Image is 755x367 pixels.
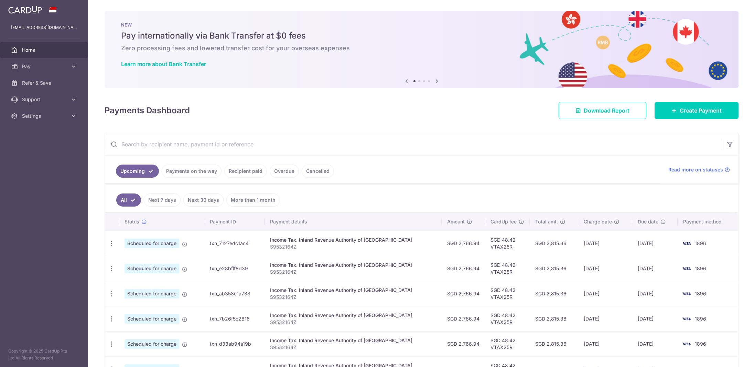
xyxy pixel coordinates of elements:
[121,30,722,41] h5: Pay internationally via Bank Transfer at $0 fees
[125,264,179,273] span: Scheduled for charge
[125,218,139,225] span: Status
[22,46,67,53] span: Home
[485,306,530,331] td: SGD 48.42 VTAX25R
[105,104,190,117] h4: Payments Dashboard
[485,256,530,281] td: SGD 48.42 VTAX25R
[270,312,436,319] div: Income Tax. Inland Revenue Authority of [GEOGRAPHIC_DATA]
[485,331,530,356] td: SGD 48.42 VTAX25R
[535,218,558,225] span: Total amt.
[490,218,517,225] span: CardUp fee
[485,231,530,256] td: SGD 48.42 VTAX25R
[578,231,632,256] td: [DATE]
[121,22,722,28] p: NEW
[125,339,179,349] span: Scheduled for charge
[11,24,77,31] p: [EMAIL_ADDRESS][DOMAIN_NAME]
[632,281,677,306] td: [DATE]
[680,239,693,248] img: Bank Card
[632,231,677,256] td: [DATE]
[302,165,334,178] a: Cancelled
[485,281,530,306] td: SGD 48.42 VTAX25R
[270,319,436,326] p: S9532164Z
[632,331,677,356] td: [DATE]
[22,96,67,103] span: Support
[530,231,579,256] td: SGD 2,815.36
[22,80,67,86] span: Refer & Save
[22,113,67,119] span: Settings
[204,306,265,331] td: txn_7b26f5c2616
[116,193,141,207] a: All
[116,165,159,178] a: Upcoming
[270,243,436,250] p: S9532164Z
[270,337,436,344] div: Income Tax. Inland Revenue Authority of [GEOGRAPHIC_DATA]
[559,102,646,119] a: Download Report
[442,331,485,356] td: SGD 2,766.94
[204,281,265,306] td: txn_ab358e1a733
[680,340,693,348] img: Bank Card
[711,346,748,364] iframe: Opens a widget where you can find more information
[530,331,579,356] td: SGD 2,815.36
[578,306,632,331] td: [DATE]
[680,264,693,273] img: Bank Card
[678,213,738,231] th: Payment method
[680,290,693,298] img: Bank Card
[105,11,738,88] img: Bank transfer banner
[530,256,579,281] td: SGD 2,815.36
[121,61,206,67] a: Learn more about Bank Transfer
[183,193,224,207] a: Next 30 days
[125,314,179,324] span: Scheduled for charge
[680,106,722,115] span: Create Payment
[442,281,485,306] td: SGD 2,766.94
[668,166,723,173] span: Read more on statuses
[270,287,436,294] div: Income Tax. Inland Revenue Authority of [GEOGRAPHIC_DATA]
[265,213,441,231] th: Payment details
[8,6,42,14] img: CardUp
[270,269,436,275] p: S9532164Z
[270,262,436,269] div: Income Tax. Inland Revenue Authority of [GEOGRAPHIC_DATA]
[270,237,436,243] div: Income Tax. Inland Revenue Authority of [GEOGRAPHIC_DATA]
[695,341,706,347] span: 1896
[632,306,677,331] td: [DATE]
[578,281,632,306] td: [DATE]
[226,193,280,207] a: More than 1 month
[680,315,693,323] img: Bank Card
[668,166,730,173] a: Read more on statuses
[584,218,612,225] span: Charge date
[638,218,658,225] span: Due date
[442,231,485,256] td: SGD 2,766.94
[144,193,181,207] a: Next 7 days
[447,218,465,225] span: Amount
[270,294,436,301] p: S9532164Z
[204,231,265,256] td: txn_7127edc1ac4
[530,306,579,331] td: SGD 2,815.36
[224,165,267,178] a: Recipient paid
[578,331,632,356] td: [DATE]
[162,165,222,178] a: Payments on the way
[578,256,632,281] td: [DATE]
[584,106,629,115] span: Download Report
[442,306,485,331] td: SGD 2,766.94
[204,331,265,356] td: txn_d33ab94a19b
[105,133,722,155] input: Search by recipient name, payment id or reference
[270,344,436,351] p: S9532164Z
[632,256,677,281] td: [DATE]
[270,165,299,178] a: Overdue
[125,239,179,248] span: Scheduled for charge
[22,63,67,70] span: Pay
[204,256,265,281] td: txn_e28bfff8d39
[695,265,706,271] span: 1896
[125,289,179,298] span: Scheduled for charge
[204,213,265,231] th: Payment ID
[695,291,706,296] span: 1896
[655,102,738,119] a: Create Payment
[442,256,485,281] td: SGD 2,766.94
[695,316,706,322] span: 1896
[121,44,722,52] h6: Zero processing fees and lowered transfer cost for your overseas expenses
[530,281,579,306] td: SGD 2,815.36
[695,240,706,246] span: 1896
